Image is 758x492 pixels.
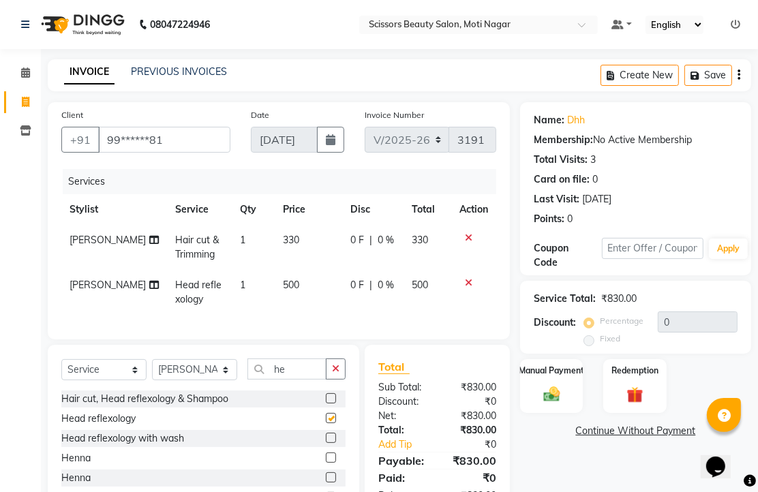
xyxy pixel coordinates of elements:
div: ₹830.00 [438,380,507,395]
span: 1 [240,234,245,246]
span: 0 % [378,233,394,247]
div: Services [63,169,506,194]
img: _cash.svg [539,385,565,404]
span: 330 [412,234,428,246]
span: | [369,278,372,292]
span: Hair cut & Trimming [175,234,219,260]
div: Total: [368,423,438,437]
button: Create New [601,65,679,86]
div: ₹830.00 [438,423,507,437]
div: 0 [592,172,598,187]
span: 0 % [378,278,394,292]
span: 330 [284,234,300,246]
div: Head reflexology [61,412,136,426]
div: Coupon Code [534,241,602,270]
button: Save [684,65,732,86]
th: Service [167,194,232,225]
th: Total [404,194,451,225]
th: Price [275,194,343,225]
a: Dhh [567,113,585,127]
span: 500 [284,279,300,291]
label: Manual Payment [519,365,584,377]
label: Percentage [600,315,643,327]
span: 500 [412,279,428,291]
div: [DATE] [582,192,611,206]
span: [PERSON_NAME] [70,279,146,291]
th: Disc [342,194,403,225]
label: Date [251,109,269,121]
div: Name: [534,113,564,127]
label: Invoice Number [365,109,424,121]
iframe: chat widget [701,437,744,478]
input: Enter Offer / Coupon Code [602,238,704,259]
div: Service Total: [534,292,596,306]
span: 0 F [350,233,364,247]
div: Net: [368,409,438,423]
div: Paid: [368,470,438,486]
button: +91 [61,127,100,153]
span: Head reflexology [175,279,222,305]
b: 08047224946 [150,5,210,44]
div: Discount: [534,316,576,330]
div: Henna [61,451,91,465]
div: Discount: [368,395,438,409]
div: Points: [534,212,564,226]
button: Apply [709,239,748,259]
label: Client [61,109,83,121]
div: 3 [590,153,596,167]
div: ₹830.00 [601,292,637,306]
span: | [369,233,372,247]
a: Add Tip [368,437,449,452]
th: Action [451,194,496,225]
a: INVOICE [64,60,115,84]
div: Sub Total: [368,380,438,395]
div: Payable: [368,452,438,469]
div: ₹0 [449,437,506,452]
div: ₹0 [438,470,507,486]
div: ₹830.00 [438,452,507,469]
label: Fixed [600,333,620,345]
div: Hair cut, Head reflexology & Shampoo [61,392,228,406]
input: Search by Name/Mobile/Email/Code [98,127,230,153]
img: _gift.svg [622,385,648,405]
img: logo [35,5,128,44]
th: Qty [232,194,275,225]
div: No Active Membership [534,133,738,147]
a: Continue Without Payment [523,424,748,438]
div: ₹830.00 [438,409,507,423]
div: Card on file: [534,172,590,187]
span: [PERSON_NAME] [70,234,146,246]
div: Henna [61,471,91,485]
div: Membership: [534,133,593,147]
div: Last Visit: [534,192,579,206]
label: Redemption [611,365,658,377]
span: 0 F [350,278,364,292]
div: Total Visits: [534,153,588,167]
span: 1 [240,279,245,291]
div: ₹0 [438,395,507,409]
div: 0 [567,212,573,226]
span: Total [378,360,410,374]
th: Stylist [61,194,167,225]
a: PREVIOUS INVOICES [131,65,227,78]
div: Head reflexology with wash [61,431,184,446]
input: Search or Scan [247,358,327,380]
